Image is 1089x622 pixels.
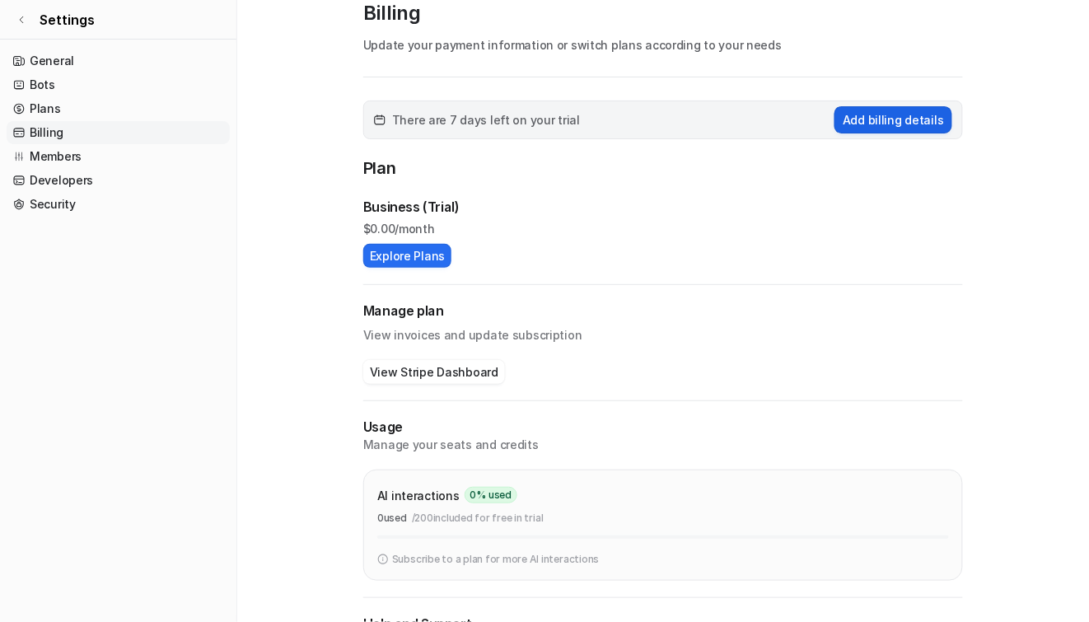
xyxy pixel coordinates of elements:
[363,437,963,453] p: Manage your seats and credits
[363,36,963,54] p: Update your payment information or switch plans according to your needs
[363,418,963,437] p: Usage
[392,552,599,567] p: Subscribe to a plan for more AI interactions
[363,302,963,320] h2: Manage plan
[363,360,505,384] button: View Stripe Dashboard
[377,487,460,504] p: AI interactions
[7,97,230,120] a: Plans
[7,145,230,168] a: Members
[465,487,517,503] span: 0 % used
[363,320,963,344] p: View invoices and update subscription
[7,73,230,96] a: Bots
[363,156,963,184] p: Plan
[363,197,460,217] p: Business (Trial)
[7,169,230,192] a: Developers
[7,49,230,72] a: General
[377,511,407,526] p: 0 used
[412,511,544,526] p: / 200 included for free in trial
[834,106,952,133] button: Add billing details
[7,193,230,216] a: Security
[392,111,580,129] span: There are 7 days left on your trial
[40,10,95,30] span: Settings
[363,220,963,237] p: $ 0.00/month
[7,121,230,144] a: Billing
[363,244,451,268] button: Explore Plans
[374,115,386,126] img: calender-icon.svg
